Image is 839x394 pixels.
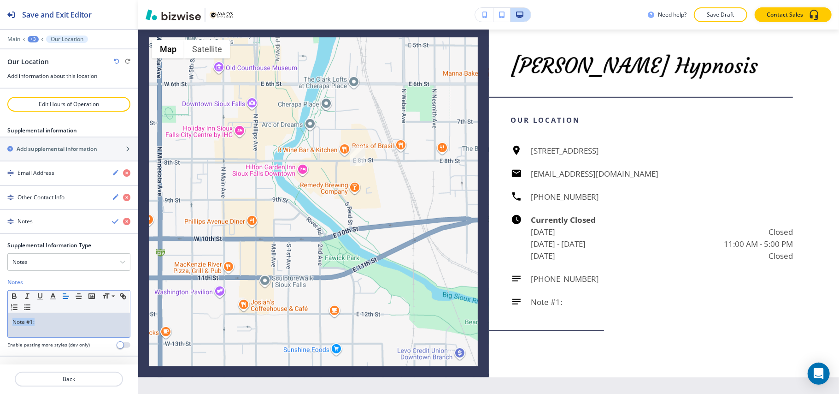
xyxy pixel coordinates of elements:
[12,258,28,266] h4: Notes
[531,273,599,285] h6: [PHONE_NUMBER]
[706,11,735,19] p: Save Draft
[18,193,65,202] h4: Other Contact Info
[724,238,793,250] h6: 11:00 AM - 5:00 PM
[7,194,14,201] img: Drag
[755,7,832,22] button: Contact Sales
[694,7,747,22] button: Save Draft
[769,250,793,262] h6: Closed
[15,372,123,387] button: Back
[7,57,49,66] h2: Our Location
[7,341,90,348] h4: Enable pasting more styles (dev only)
[531,296,563,308] h6: Note #1:
[7,126,77,135] h2: Supplemental information
[767,11,803,19] p: Contact Sales
[531,238,586,250] h6: [DATE] - [DATE]
[531,191,599,203] h6: [PHONE_NUMBER]
[511,54,793,78] p: [PERSON_NAME] Hypnosis
[209,10,234,19] img: Your Logo
[511,114,793,125] p: Our Location
[12,318,125,326] p: Note #1:
[28,36,39,42] button: +3
[7,72,130,80] h3: Add information about this location
[531,214,793,226] h6: Currently Closed
[18,217,33,226] h4: Notes
[769,226,793,238] h6: Closed
[531,168,659,180] h6: [EMAIL_ADDRESS][DOMAIN_NAME]
[146,9,201,20] img: Bizwise Logo
[531,250,556,262] h6: [DATE]
[7,278,23,287] h2: Notes
[531,226,556,238] h6: [DATE]
[7,218,14,225] img: Drag
[7,170,14,176] img: Drag
[184,40,230,59] button: Show satellite imagery
[511,168,659,180] a: [EMAIL_ADDRESS][DOMAIN_NAME]
[18,169,54,177] h4: Email Address
[658,11,686,19] h3: Need help?
[8,100,129,108] p: Edit Hours of Operation
[152,40,184,59] button: Show street map
[16,375,122,383] p: Back
[7,36,20,42] button: Main
[531,145,599,157] h6: [STREET_ADDRESS]
[7,241,91,250] h2: Supplemental Information Type
[511,145,599,157] a: [STREET_ADDRESS]
[46,36,88,43] button: Our Location
[51,36,83,42] p: Our Location
[511,191,599,203] a: [PHONE_NUMBER]
[22,9,92,20] h2: Save and Exit Editor
[7,97,130,112] button: Edit Hours of Operation
[17,145,97,153] h2: Add supplemental information
[808,363,830,385] div: Open Intercom Messenger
